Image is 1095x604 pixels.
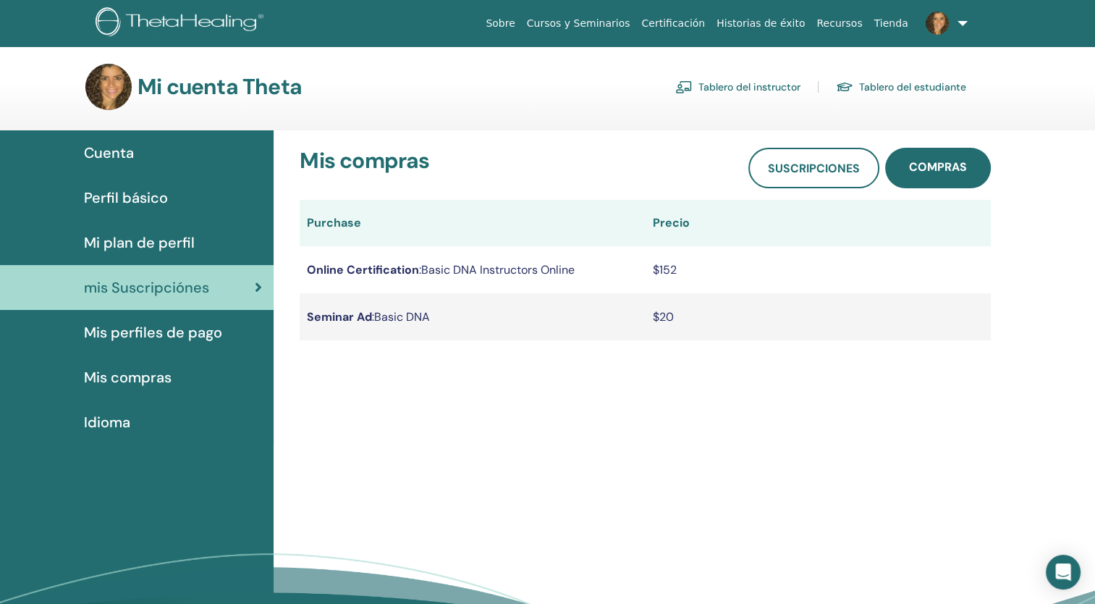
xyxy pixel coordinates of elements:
span: mis Suscripciónes [84,277,209,298]
div: Open Intercom Messenger [1046,555,1081,590]
img: chalkboard-teacher.svg [675,80,693,93]
td: : Basic DNA Instructors Online [300,246,645,293]
b: Online Certification [307,262,419,277]
img: graduation-cap.svg [836,81,853,93]
img: default.jpg [85,64,132,110]
img: logo.png [96,7,269,40]
th: Purchase [300,200,645,246]
span: Suscripciones [768,161,860,176]
a: Sobre [480,10,520,37]
a: Recursos [811,10,868,37]
a: Historias de éxito [711,10,811,37]
h3: Mi cuenta Theta [138,74,302,100]
a: Tienda [868,10,914,37]
a: compras [885,148,991,188]
td: $152 [646,246,991,293]
a: Tablero del estudiante [836,75,966,98]
a: Tablero del instructor [675,75,800,98]
b: Seminar Ad [307,309,372,324]
a: Cursos y Seminarios [521,10,636,37]
img: default.jpg [926,12,949,35]
td: : Basic DNA [300,293,645,340]
a: Certificación [635,10,711,37]
span: Mis compras [84,366,172,388]
span: compras [909,159,967,175]
td: $20 [646,293,991,340]
span: Perfil básico [84,187,168,209]
span: Mis perfiles de pago [84,322,222,343]
a: Suscripciones [748,148,879,188]
h3: Mis compras [300,148,429,183]
th: Precio [646,200,991,246]
span: Cuenta [84,142,134,164]
span: Idioma [84,411,130,433]
span: Mi plan de perfil [84,232,195,253]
